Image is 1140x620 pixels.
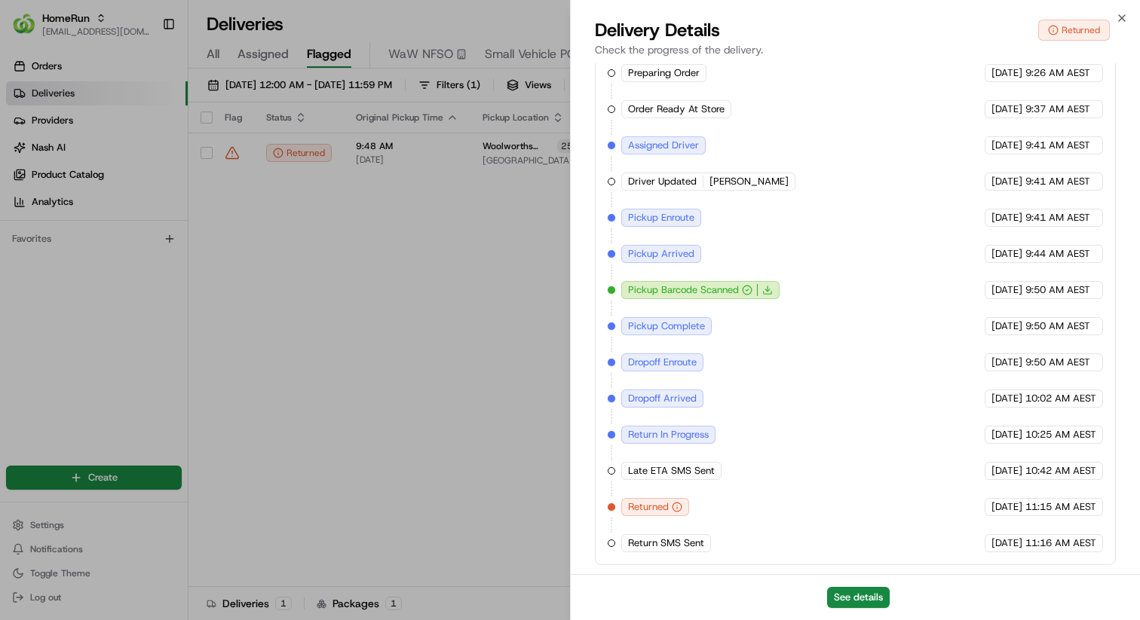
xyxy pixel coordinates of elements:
span: 9:50 AM AEST [1025,356,1090,369]
span: Pickup Barcode Scanned [628,283,739,297]
span: Pickup Arrived [628,247,694,261]
span: [PERSON_NAME] [709,175,789,188]
span: API Documentation [142,218,242,234]
p: Check the progress of the delivery. [595,42,1116,57]
span: Knowledge Base [30,218,115,234]
span: [DATE] [991,356,1022,369]
p: Welcome 👋 [15,60,274,84]
span: 9:44 AM AEST [1025,247,1090,261]
span: [DATE] [991,66,1022,80]
span: [DATE] [991,428,1022,441]
span: 9:50 AM AEST [1025,283,1090,297]
span: Dropoff Arrived [628,392,697,405]
span: Dropoff Enroute [628,356,697,369]
span: 11:16 AM AEST [1025,536,1096,550]
span: 9:41 AM AEST [1025,139,1090,152]
span: Returned [628,500,669,514]
span: [DATE] [991,319,1022,333]
button: Pickup Barcode Scanned [628,283,752,297]
span: [DATE] [991,139,1022,152]
span: 10:42 AM AEST [1025,464,1096,478]
a: Powered byPylon [106,255,182,267]
span: [DATE] [991,536,1022,550]
span: Preparing Order [628,66,700,80]
a: 💻API Documentation [121,212,248,240]
div: Start new chat [51,144,247,159]
span: 11:15 AM AEST [1025,500,1096,514]
span: [DATE] [991,392,1022,405]
span: [DATE] [991,464,1022,478]
div: 📗 [15,220,27,232]
span: Pylon [150,255,182,267]
span: Driver Updated [628,175,697,188]
span: [DATE] [991,102,1022,116]
span: Pickup Enroute [628,211,694,224]
span: 9:26 AM AEST [1025,66,1090,80]
button: Start new chat [256,148,274,166]
span: Late ETA SMS Sent [628,464,715,478]
span: [DATE] [991,175,1022,188]
span: 9:37 AM AEST [1025,102,1090,116]
span: Return SMS Sent [628,536,704,550]
span: Return In Progress [628,428,709,441]
button: Returned [1038,20,1110,41]
img: 1736555255976-a54dd68f-1ca7-489b-9aae-adbdc363a1c4 [15,144,42,171]
span: Order Ready At Store [628,102,725,116]
span: Delivery Details [595,18,720,42]
span: 9:41 AM AEST [1025,211,1090,224]
img: Nash [15,15,45,45]
span: [DATE] [991,500,1022,514]
div: We're available if you need us! [51,159,191,171]
button: See details [827,587,890,608]
span: Pickup Complete [628,319,705,333]
span: [DATE] [991,247,1022,261]
a: 📗Knowledge Base [9,212,121,240]
input: Clear [39,97,249,113]
span: 10:02 AM AEST [1025,392,1096,405]
span: [DATE] [991,211,1022,224]
span: 9:50 AM AEST [1025,319,1090,333]
span: Assigned Driver [628,139,699,152]
span: 9:41 AM AEST [1025,175,1090,188]
span: [DATE] [991,283,1022,297]
span: 10:25 AM AEST [1025,428,1096,441]
div: 💻 [127,220,139,232]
